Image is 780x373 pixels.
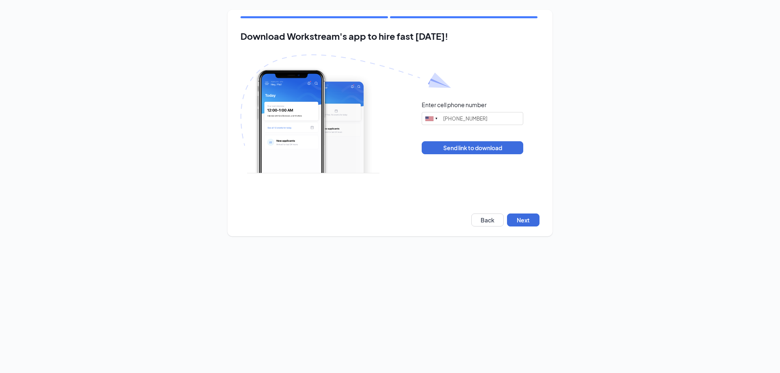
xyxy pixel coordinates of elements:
[422,101,487,109] div: Enter cell phone number
[507,213,539,226] button: Next
[422,112,523,125] input: (201) 555-0123
[422,112,441,125] div: United States: +1
[240,54,451,173] img: Download Workstream's app with paper plane
[471,213,504,226] button: Back
[422,141,523,154] button: Send link to download
[240,31,539,41] h2: Download Workstream's app to hire fast [DATE]!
